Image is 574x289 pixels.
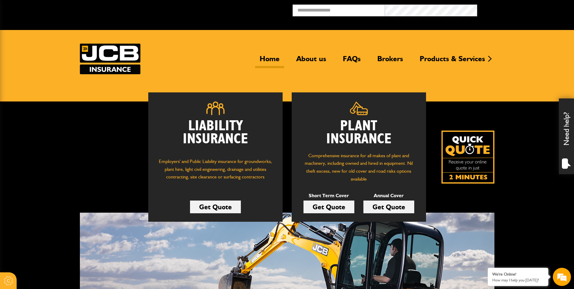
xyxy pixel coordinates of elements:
div: Need help? [559,98,574,174]
a: Brokers [373,54,408,68]
p: Short Term Cover [303,192,354,200]
a: FAQs [338,54,365,68]
a: Get your insurance quote isn just 2-minutes [441,131,494,184]
a: Products & Services [415,54,490,68]
p: Comprehensive insurance for all makes of plant and machinery, including owned and hired in equipm... [301,152,417,183]
p: Annual Cover [363,192,414,200]
div: We're Online! [492,272,544,277]
a: About us [292,54,331,68]
img: JCB Insurance Services logo [80,44,140,74]
p: How may I help you today? [492,278,544,282]
a: Home [255,54,284,68]
h2: Liability Insurance [157,120,274,152]
a: Get Quote [363,201,414,213]
a: Get Quote [303,201,354,213]
a: Get Quote [190,201,241,213]
img: Quick Quote [441,131,494,184]
p: Employers' and Public Liability insurance for groundworks, plant hire, light civil engineering, d... [157,158,274,187]
button: Broker Login [477,5,569,14]
h2: Plant Insurance [301,120,417,146]
a: JCB Insurance Services [80,44,140,74]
